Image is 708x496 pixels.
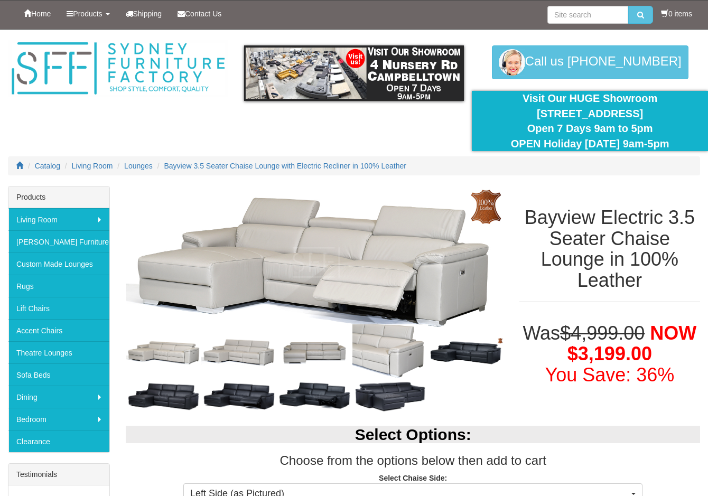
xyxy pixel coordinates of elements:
a: Clearance [8,430,109,452]
a: Rugs [8,275,109,297]
a: Bayview 3.5 Seater Chaise Lounge with Electric Recliner in 100% Leather [164,162,406,170]
span: Products [73,10,102,18]
a: [PERSON_NAME] Furniture [8,230,109,252]
h1: Was [519,323,700,386]
li: 0 items [661,8,692,19]
a: Accent Chairs [8,319,109,341]
a: Products [59,1,117,27]
a: Custom Made Lounges [8,252,109,275]
del: $4,999.00 [560,322,645,344]
span: Home [31,10,51,18]
font: You Save: 36% [545,364,674,386]
a: Living Room [8,208,109,230]
a: Dining [8,386,109,408]
a: Lounges [124,162,153,170]
a: Home [16,1,59,27]
img: showroom.gif [244,45,464,101]
a: Theatre Lounges [8,341,109,363]
span: NOW $3,199.00 [567,322,696,365]
h1: Bayview Electric 3.5 Seater Chaise Lounge in 100% Leather [519,207,700,291]
a: Contact Us [170,1,229,27]
input: Site search [547,6,628,24]
a: Lift Chairs [8,297,109,319]
div: Products [8,186,109,208]
img: Sydney Furniture Factory [8,40,228,97]
span: Contact Us [185,10,221,18]
div: Visit Our HUGE Showroom [STREET_ADDRESS] Open 7 Days 9am to 5pm OPEN Holiday [DATE] 9am-5pm [480,91,700,151]
b: Select Options: [355,426,471,443]
strong: Select Chaise Side: [379,474,447,482]
div: Testimonials [8,464,109,485]
a: Shipping [118,1,170,27]
a: Bedroom [8,408,109,430]
a: Catalog [35,162,60,170]
a: Living Room [72,162,113,170]
h3: Choose from the options below then add to cart [126,454,700,467]
a: Sofa Beds [8,363,109,386]
span: Shipping [133,10,162,18]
